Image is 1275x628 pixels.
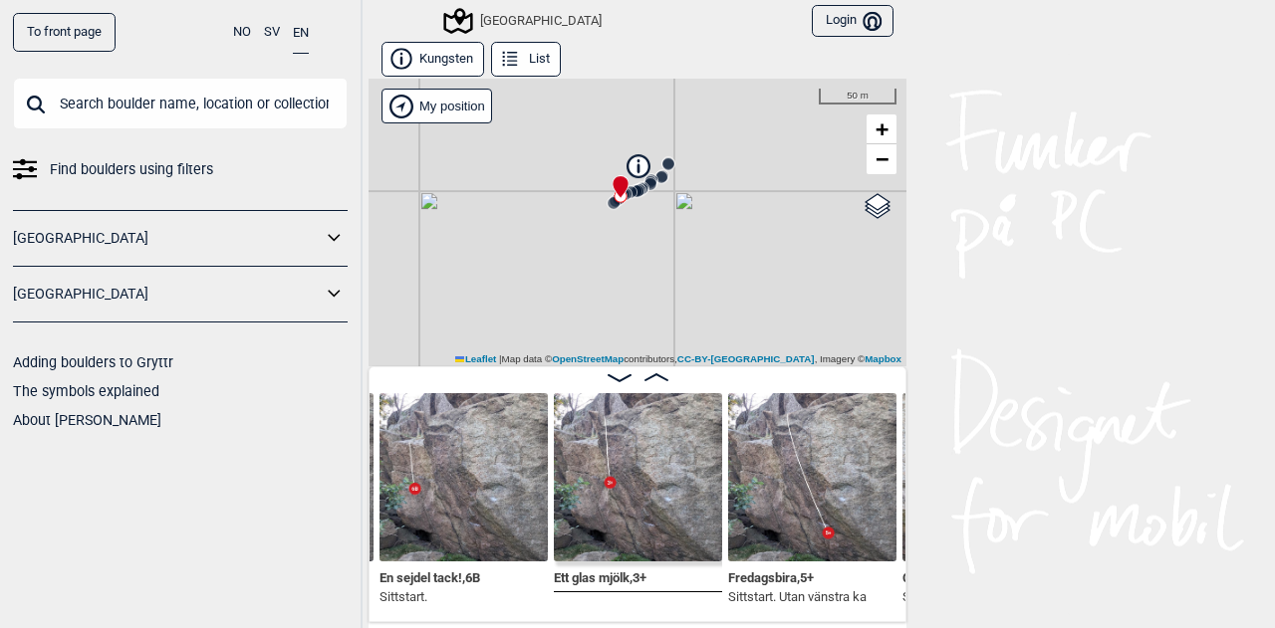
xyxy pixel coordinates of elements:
input: Search boulder name, location or collection [13,78,348,129]
img: Ett glas mjolk [554,393,722,561]
a: Layers [859,184,896,228]
div: Show my position [382,89,492,123]
button: Kungsten [382,42,484,77]
a: To front page [13,13,116,52]
button: NO [233,13,251,52]
p: Sittstart. [902,587,1003,607]
a: About [PERSON_NAME] [13,412,161,428]
img: Fredagsbira [728,393,896,561]
p: Sittstart. [380,587,480,607]
img: En sejdel tack [380,393,548,561]
button: EN [293,13,309,54]
img: Countryhornet [902,393,1071,561]
span: En sejdel tack! , 6B [380,566,480,585]
div: [GEOGRAPHIC_DATA] [446,9,602,33]
a: OpenStreetMap [552,353,624,364]
div: Map data © contributors, , Imagery © [450,352,906,366]
span: Fredagsbira , 5+ [728,566,814,585]
span: Find boulders using filters [50,155,213,184]
span: | [499,353,502,364]
a: Zoom in [867,114,896,144]
a: Adding boulders to Gryttr [13,354,173,370]
span: Ett glas mjölk , 3+ [554,566,646,585]
a: [GEOGRAPHIC_DATA] [13,280,322,309]
span: Countryhörnet , 6B [902,566,1003,585]
a: Leaflet [455,353,496,364]
p: Sittstart. Utan vänstra ka [728,587,867,607]
a: Mapbox [865,353,901,364]
button: SV [264,13,280,52]
button: Login [812,5,893,38]
a: Zoom out [867,144,896,174]
span: − [876,146,889,171]
div: 50 m [819,89,896,105]
span: + [876,116,889,141]
a: Find boulders using filters [13,155,348,184]
a: The symbols explained [13,383,159,399]
a: [GEOGRAPHIC_DATA] [13,224,322,253]
a: CC-BY-[GEOGRAPHIC_DATA] [677,353,815,364]
button: List [491,42,561,77]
